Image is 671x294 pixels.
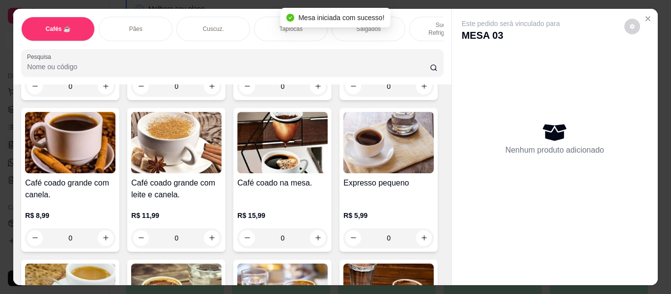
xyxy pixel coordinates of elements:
[133,79,149,94] button: decrease-product-quantity
[129,25,142,33] p: Pães
[418,21,475,37] p: Sucos e Refrigerantes
[25,211,115,220] p: R$ 8,99
[286,14,294,22] span: check-circle
[237,211,328,220] p: R$ 15,99
[416,79,432,94] button: increase-product-quantity
[25,112,115,173] img: product-image
[25,177,115,201] h4: Café coado grande com canela.
[98,79,113,94] button: increase-product-quantity
[131,112,222,173] img: product-image
[462,28,560,42] p: MESA 03
[131,177,222,201] h4: Café coado grande com leite e canela.
[27,62,430,72] input: Pesquisa
[356,25,381,33] p: Salgados
[27,53,55,61] label: Pesquisa
[462,19,560,28] p: Este pedido será vinculado para
[624,19,640,34] button: decrease-product-quantity
[46,25,71,33] p: Cafés ☕
[345,79,361,94] button: decrease-product-quantity
[27,79,43,94] button: decrease-product-quantity
[343,112,434,173] img: product-image
[237,177,328,189] h4: Café coado na mesa.
[298,14,384,22] span: Mesa iniciada com sucesso!
[239,79,255,94] button: decrease-product-quantity
[343,177,434,189] h4: Expresso pequeno
[310,230,326,246] button: increase-product-quantity
[133,230,149,246] button: decrease-product-quantity
[204,230,220,246] button: increase-product-quantity
[640,11,656,27] button: Close
[280,25,303,33] p: Tapiocas
[310,79,326,94] button: increase-product-quantity
[505,144,604,156] p: Nenhum produto adicionado
[343,211,434,220] p: R$ 5,99
[27,230,43,246] button: decrease-product-quantity
[131,211,222,220] p: R$ 11,99
[239,230,255,246] button: decrease-product-quantity
[203,25,224,33] p: Cuscuz.
[204,79,220,94] button: increase-product-quantity
[345,230,361,246] button: decrease-product-quantity
[98,230,113,246] button: increase-product-quantity
[416,230,432,246] button: increase-product-quantity
[237,112,328,173] img: product-image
